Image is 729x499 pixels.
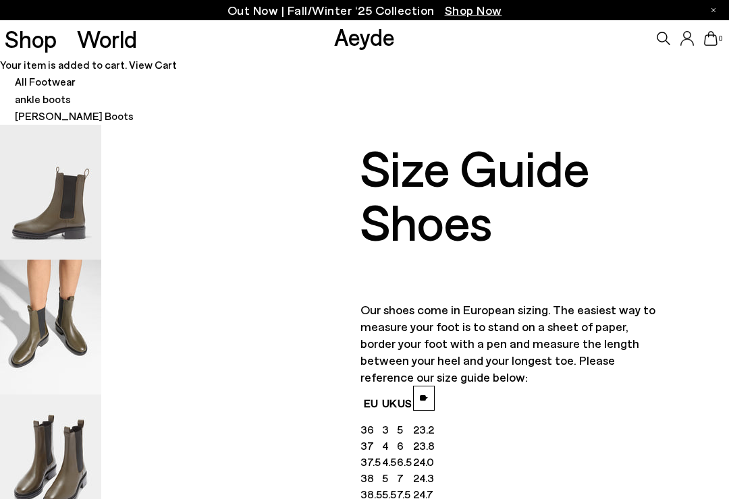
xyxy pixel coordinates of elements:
[397,438,413,454] td: 6
[129,58,177,71] a: View Cart
[360,140,661,194] div: Size Guide
[227,2,502,19] p: Out Now | Fall/Winter ‘25 Collection
[382,386,397,421] th: UK
[360,194,661,247] div: Shoes
[382,470,397,486] td: 5
[5,27,57,51] a: Shop
[413,470,435,486] td: 24.3
[15,109,134,122] span: [PERSON_NAME] Boots
[445,3,502,18] span: Navigate to /collections/new-in
[704,31,718,46] a: 0
[382,454,397,470] td: 4.5
[360,386,382,421] th: EU
[334,22,395,51] a: Aeyde
[413,454,435,470] td: 24.0
[397,470,413,486] td: 7
[360,454,382,470] td: 37.5
[15,75,76,88] a: All Footwear
[360,438,382,454] td: 37
[397,421,413,438] td: 5
[360,301,661,386] p: Our shoes come in European sizing. The easiest way to measure your foot is to stand on a sheet of...
[718,35,724,42] span: 0
[360,421,382,438] td: 36
[382,421,397,438] td: 3
[360,470,382,486] td: 38
[15,92,71,105] a: ankle boots
[397,454,413,470] td: 6.5
[382,438,397,454] td: 4
[77,27,137,51] a: World
[397,386,413,421] th: US
[413,421,435,438] td: 23.2
[413,438,435,454] td: 23.8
